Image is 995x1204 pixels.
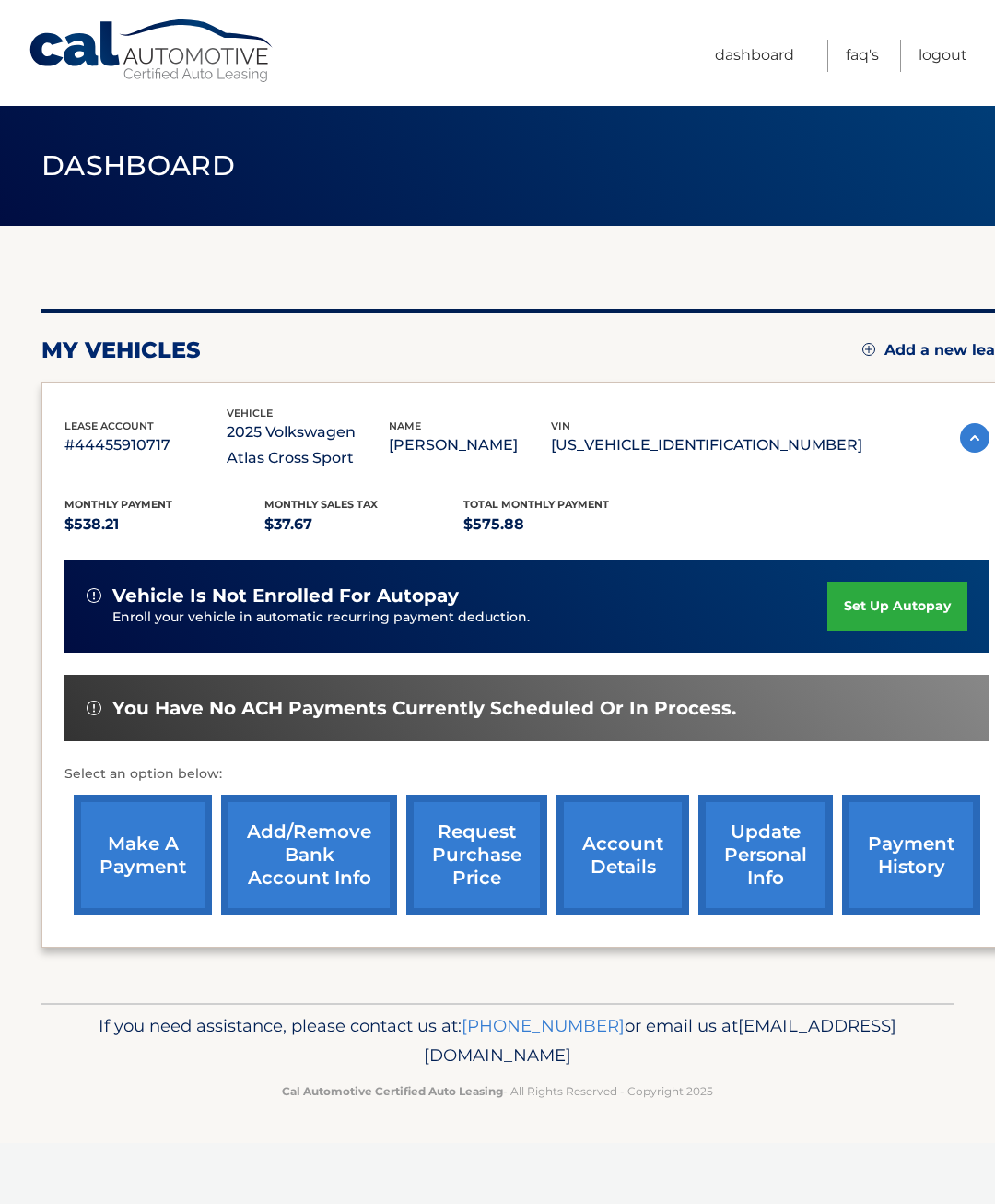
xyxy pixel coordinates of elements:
a: payment history [842,795,980,915]
h2: my vehicles [41,336,201,364]
img: add.svg [862,343,875,356]
a: make a payment [74,795,212,915]
span: vin [551,419,570,432]
a: update personal info [698,795,833,915]
p: [PERSON_NAME] [389,432,551,458]
img: alert-white.svg [87,701,101,715]
img: alert-white.svg [87,588,101,603]
span: [EMAIL_ADDRESS][DOMAIN_NAME] [424,1015,896,1066]
a: request purchase price [406,795,547,915]
a: FAQ's [846,40,879,72]
p: Select an option below: [64,763,989,785]
a: set up autopay [827,582,967,631]
p: $37.67 [264,512,464,537]
img: accordion-active.svg [960,423,989,453]
span: Monthly sales Tax [264,498,378,511]
span: vehicle [227,407,273,419]
span: name [389,419,421,432]
span: vehicle is not enrolled for autopay [112,584,459,608]
span: Dashboard [41,148,235,183]
span: lease account [64,419,154,432]
a: Logout [919,40,967,72]
p: If you need assistance, please contact us at: or email us at [69,1011,926,1070]
strong: Cal Automotive Certified Auto Leasing [282,1084,503,1098]
span: Total Monthly Payment [463,498,609,511]
span: You have no ACH payments currently scheduled or in process. [112,697,736,720]
p: $575.88 [463,512,663,537]
a: [PHONE_NUMBER] [462,1015,625,1036]
a: account details [556,795,689,915]
p: - All Rights Reserved - Copyright 2025 [69,1081,926,1101]
a: Add/Remove bank account info [221,795,397,915]
a: Dashboard [715,40,794,72]
span: Monthly Payment [64,498,172,511]
a: Cal Automotive [28,18,276,84]
p: Enroll your vehicle in automatic recurring payment deduction. [112,608,827,628]
p: 2025 Volkswagen Atlas Cross Sport [227,419,389,471]
p: #44455910717 [64,432,227,458]
p: $538.21 [64,512,264,537]
p: [US_VEHICLE_IDENTIFICATION_NUMBER] [551,432,862,458]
